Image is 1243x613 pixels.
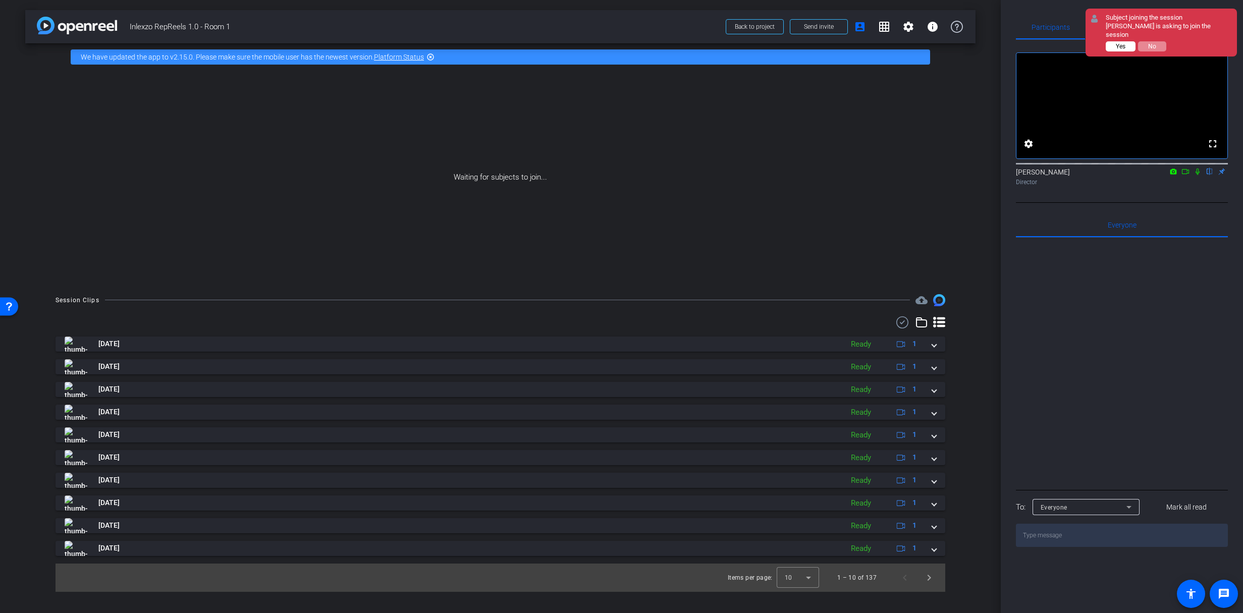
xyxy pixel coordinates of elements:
[927,21,939,33] mat-icon: info
[1106,22,1232,39] div: [PERSON_NAME] is asking to join the session
[56,495,945,511] mat-expansion-panel-header: thumb-nail[DATE]Ready1
[98,339,120,349] span: [DATE]
[65,518,87,533] img: thumb-nail
[1016,167,1228,187] div: [PERSON_NAME]
[98,475,120,485] span: [DATE]
[98,429,120,440] span: [DATE]
[846,497,876,509] div: Ready
[912,497,916,508] span: 1
[37,17,117,34] img: app-logo
[917,566,941,590] button: Next page
[912,520,916,531] span: 1
[98,497,120,508] span: [DATE]
[846,339,876,350] div: Ready
[846,407,876,418] div: Ready
[726,19,784,34] button: Back to project
[98,452,120,463] span: [DATE]
[846,384,876,396] div: Ready
[65,495,87,511] img: thumb-nail
[912,384,916,395] span: 1
[912,452,916,463] span: 1
[912,475,916,485] span: 1
[71,49,930,65] div: We have updated the app to v2.15.0. Please make sure the mobile user has the newest version.
[56,427,945,442] mat-expansion-panel-header: thumb-nail[DATE]Ready1
[1204,166,1216,176] mat-icon: flip
[1185,588,1197,600] mat-icon: accessibility
[1032,24,1070,31] span: Participants
[65,359,87,374] img: thumb-nail
[65,450,87,465] img: thumb-nail
[912,407,916,417] span: 1
[846,452,876,464] div: Ready
[1022,138,1035,150] mat-icon: settings
[1108,221,1137,229] span: Everyone
[893,566,917,590] button: Previous page
[846,429,876,441] div: Ready
[912,361,916,372] span: 1
[56,405,945,420] mat-expansion-panel-header: thumb-nail[DATE]Ready1
[1041,504,1067,511] span: Everyone
[1146,498,1228,516] button: Mark all read
[65,405,87,420] img: thumb-nail
[854,21,866,33] mat-icon: account_box
[98,384,120,395] span: [DATE]
[98,520,120,531] span: [DATE]
[1166,502,1207,513] span: Mark all read
[728,573,773,583] div: Items per page:
[65,427,87,442] img: thumb-nail
[130,17,720,37] span: Inlexzo RepReels 1.0 - Room 1
[56,473,945,488] mat-expansion-panel-header: thumb-nail[DATE]Ready1
[1138,41,1166,51] button: No
[1116,43,1125,50] span: Yes
[65,541,87,556] img: thumb-nail
[735,23,775,30] span: Back to project
[846,520,876,532] div: Ready
[1106,14,1232,22] div: Subject joining the session
[98,361,120,372] span: [DATE]
[1016,501,1025,513] div: To:
[56,359,945,374] mat-expansion-panel-header: thumb-nail[DATE]Ready1
[933,294,945,306] img: Session clips
[878,21,890,33] mat-icon: grid_on
[1106,41,1136,51] button: Yes
[912,339,916,349] span: 1
[902,21,914,33] mat-icon: settings
[25,71,976,284] div: Waiting for subjects to join...
[915,294,928,306] span: Destinations for your clips
[912,429,916,440] span: 1
[98,543,120,553] span: [DATE]
[56,518,945,533] mat-expansion-panel-header: thumb-nail[DATE]Ready1
[65,473,87,488] img: thumb-nail
[1218,588,1230,600] mat-icon: message
[374,53,424,61] a: Platform Status
[56,382,945,397] mat-expansion-panel-header: thumb-nail[DATE]Ready1
[98,407,120,417] span: [DATE]
[1016,178,1228,187] div: Director
[846,543,876,554] div: Ready
[426,53,435,61] mat-icon: highlight_off
[65,382,87,397] img: thumb-nail
[56,337,945,352] mat-expansion-panel-header: thumb-nail[DATE]Ready1
[56,541,945,556] mat-expansion-panel-header: thumb-nail[DATE]Ready1
[804,23,834,31] span: Send invite
[790,19,848,34] button: Send invite
[915,294,928,306] mat-icon: cloud_upload
[846,475,876,486] div: Ready
[1207,138,1219,150] mat-icon: fullscreen
[912,543,916,553] span: 1
[56,450,945,465] mat-expansion-panel-header: thumb-nail[DATE]Ready1
[846,361,876,373] div: Ready
[56,295,99,305] div: Session Clips
[65,337,87,352] img: thumb-nail
[1148,43,1156,50] span: No
[837,573,877,583] div: 1 – 10 of 137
